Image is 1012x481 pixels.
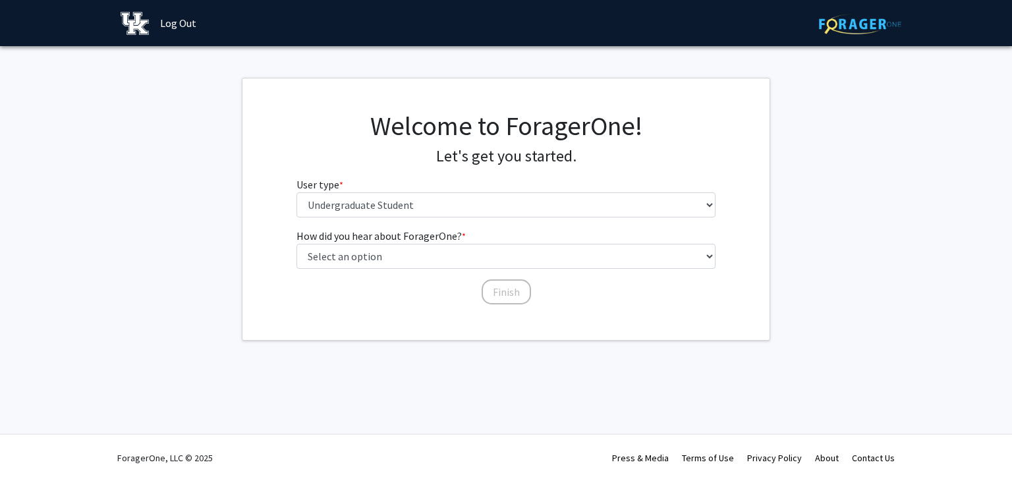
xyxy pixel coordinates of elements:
label: User type [296,177,343,192]
div: ForagerOne, LLC © 2025 [117,435,213,481]
button: Finish [482,279,531,304]
h1: Welcome to ForagerOne! [296,110,716,142]
img: ForagerOne Logo [819,14,901,34]
h4: Let's get you started. [296,147,716,166]
iframe: Chat [10,422,56,471]
label: How did you hear about ForagerOne? [296,228,466,244]
a: Press & Media [612,452,669,464]
a: About [815,452,839,464]
a: Privacy Policy [747,452,802,464]
a: Terms of Use [682,452,734,464]
a: Contact Us [852,452,895,464]
img: University of Kentucky Logo [121,12,149,35]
